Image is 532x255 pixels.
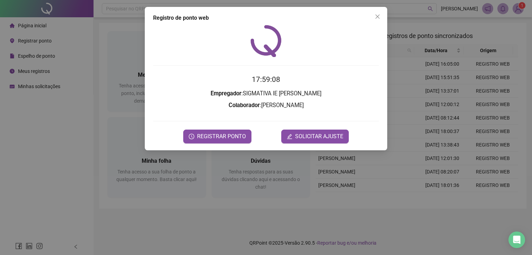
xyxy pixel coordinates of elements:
[153,14,379,22] div: Registro de ponto web
[197,132,246,141] span: REGISTRAR PONTO
[211,90,241,97] strong: Empregador
[252,75,280,84] time: 17:59:08
[295,132,343,141] span: SOLICITAR AJUSTE
[189,134,194,139] span: clock-circle
[372,11,383,22] button: Close
[229,102,260,108] strong: Colaborador
[508,232,525,248] div: Open Intercom Messenger
[153,101,379,110] h3: : [PERSON_NAME]
[375,14,380,19] span: close
[287,134,292,139] span: edit
[183,130,251,143] button: REGISTRAR PONTO
[250,25,282,57] img: QRPoint
[281,130,349,143] button: editSOLICITAR AJUSTE
[153,89,379,98] h3: : SIGMATIVA IE [PERSON_NAME]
